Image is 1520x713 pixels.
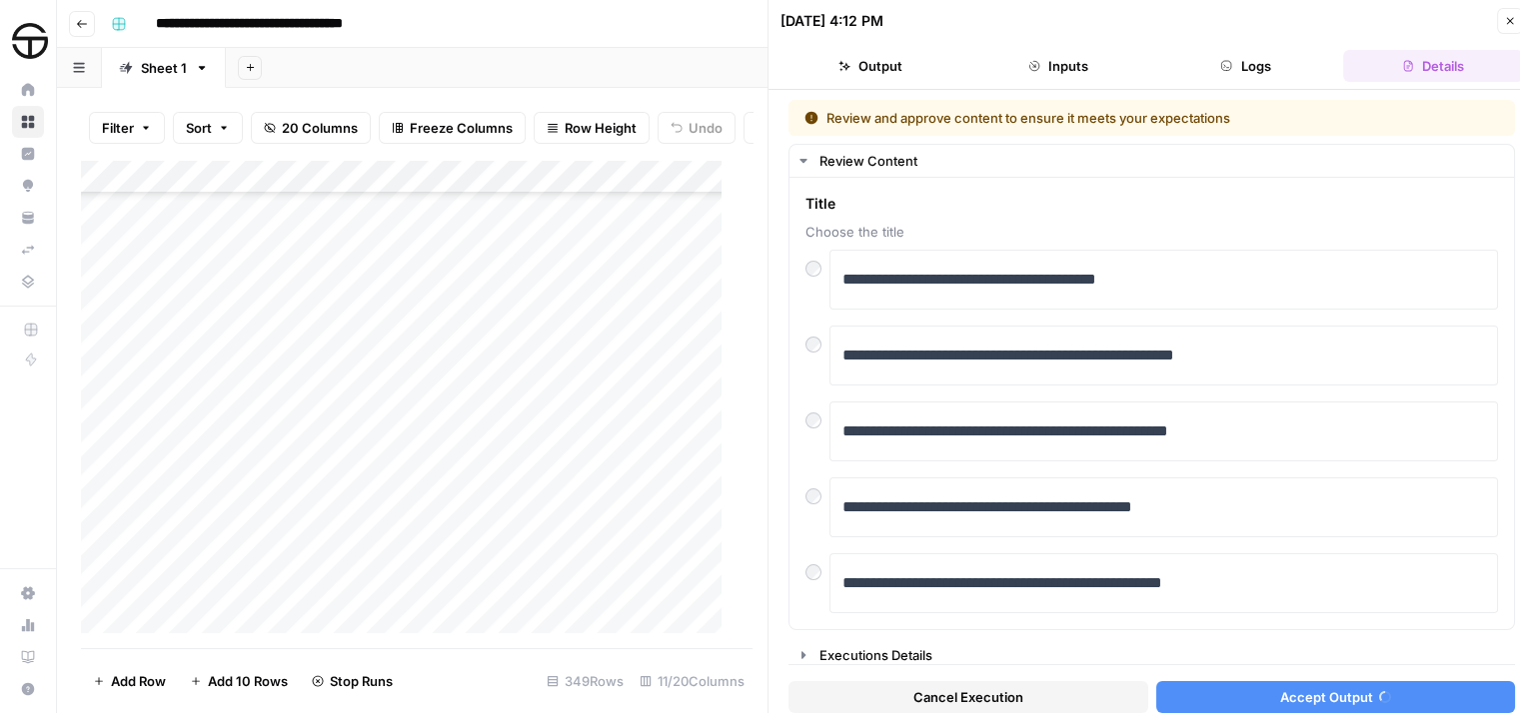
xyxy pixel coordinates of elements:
button: Stop Runs [300,665,405,697]
span: Add Row [111,671,166,691]
a: Your Data [12,202,44,234]
span: Add 10 Rows [208,671,288,691]
span: Freeze Columns [410,118,513,138]
a: Browse [12,106,44,138]
button: Logs [1156,50,1336,82]
a: Opportunities [12,170,44,202]
button: Freeze Columns [379,112,526,144]
button: Filter [89,112,165,144]
span: Stop Runs [330,671,393,691]
span: Row Height [565,118,637,138]
button: Workspace: SimpleTire [12,16,44,66]
span: Choose the title [805,222,1498,242]
div: [DATE] 4:12 PM [780,11,883,31]
button: 20 Columns [251,112,371,144]
div: Review Content [819,151,1502,171]
a: Sheet 1 [102,48,226,88]
a: Syncs [12,234,44,266]
button: Output [780,50,960,82]
div: 349 Rows [539,665,632,697]
button: Sort [173,112,243,144]
span: Title [805,194,1498,214]
button: Executions Details [789,639,1514,671]
button: Cancel Execution [788,681,1148,713]
span: 20 Columns [282,118,358,138]
a: Settings [12,577,44,609]
a: Insights [12,138,44,170]
button: Add Row [81,665,178,697]
div: Sheet 1 [141,58,187,78]
button: Undo [658,112,736,144]
button: Accept Output [1156,681,1516,713]
img: SimpleTire Logo [12,23,48,59]
span: Sort [186,118,212,138]
a: Home [12,74,44,106]
a: Data Library [12,266,44,298]
span: Filter [102,118,134,138]
span: Cancel Execution [913,687,1023,707]
div: Executions Details [819,645,1502,665]
button: Row Height [534,112,650,144]
button: Help + Support [12,673,44,705]
button: Add 10 Rows [178,665,300,697]
a: Usage [12,609,44,641]
span: Undo [689,118,723,138]
a: Learning Hub [12,641,44,673]
div: 11/20 Columns [632,665,753,697]
span: Accept Output [1280,687,1373,707]
div: Review and approve content to ensure it meets your expectations [804,108,1365,128]
button: Review Content [789,145,1514,177]
div: Review Content [789,178,1514,629]
button: Inputs [968,50,1148,82]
